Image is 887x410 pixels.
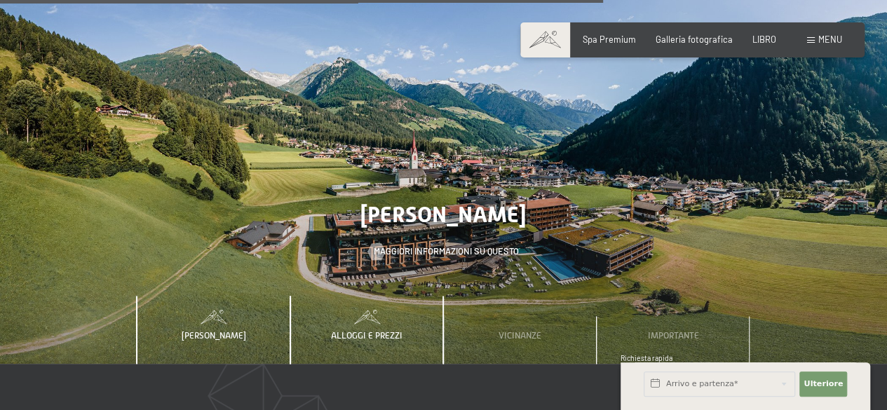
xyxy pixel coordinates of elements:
[648,330,699,341] font: Importante
[499,330,541,341] font: Vicinanze
[804,379,843,388] font: Ulteriore
[360,201,527,228] font: [PERSON_NAME]
[752,34,776,45] a: LIBRO
[182,330,246,341] font: [PERSON_NAME]
[799,371,847,397] button: Ulteriore
[818,34,842,45] font: menu
[374,245,519,257] font: Maggiori informazioni su questo
[583,34,636,45] a: Spa Premium
[331,330,402,341] font: Alloggi e prezzi
[656,34,733,45] a: Galleria fotografica
[621,354,672,362] font: Richiesta rapida
[368,245,519,258] a: Maggiori informazioni su questo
